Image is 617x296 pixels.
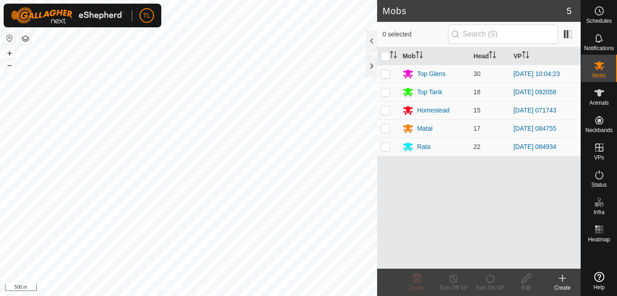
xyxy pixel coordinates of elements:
[417,142,431,152] div: Rata
[383,30,448,39] span: 0 selected
[508,284,544,292] div: Edit
[473,88,481,96] span: 18
[4,48,15,59] button: +
[591,182,607,188] span: Status
[567,4,572,18] span: 5
[593,285,605,290] span: Help
[198,284,224,292] a: Contact Us
[513,88,557,96] a: [DATE] 092058
[409,285,425,291] span: Delete
[417,106,450,115] div: Homestead
[473,125,481,132] span: 17
[513,107,557,114] a: [DATE] 071743
[510,47,581,65] th: VP
[153,284,187,292] a: Privacy Policy
[417,124,433,133] div: Matai
[435,284,472,292] div: Turn Off VP
[592,73,606,78] span: Mobs
[448,25,558,44] input: Search (S)
[544,284,581,292] div: Create
[4,60,15,71] button: –
[581,268,617,294] a: Help
[473,143,481,150] span: 22
[473,70,481,77] span: 30
[513,125,557,132] a: [DATE] 084755
[489,52,496,60] p-sorticon: Activate to sort
[417,87,443,97] div: Top Tank
[473,107,481,114] span: 15
[585,128,612,133] span: Neckbands
[588,237,610,242] span: Heatmap
[594,155,604,160] span: VPs
[399,47,470,65] th: Mob
[472,284,508,292] div: Turn On VP
[390,52,397,60] p-sorticon: Activate to sort
[11,7,124,24] img: Gallagher Logo
[589,100,609,106] span: Animals
[4,33,15,44] button: Reset Map
[513,143,557,150] a: [DATE] 084934
[586,18,612,24] span: Schedules
[143,11,150,20] span: TL
[513,70,560,77] a: [DATE] 10:04:23
[584,46,614,51] span: Notifications
[522,52,529,60] p-sorticon: Activate to sort
[417,69,446,79] div: Top Glens
[470,47,510,65] th: Head
[416,52,423,60] p-sorticon: Activate to sort
[20,33,31,44] button: Map Layers
[383,5,567,16] h2: Mobs
[593,209,604,215] span: Infra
